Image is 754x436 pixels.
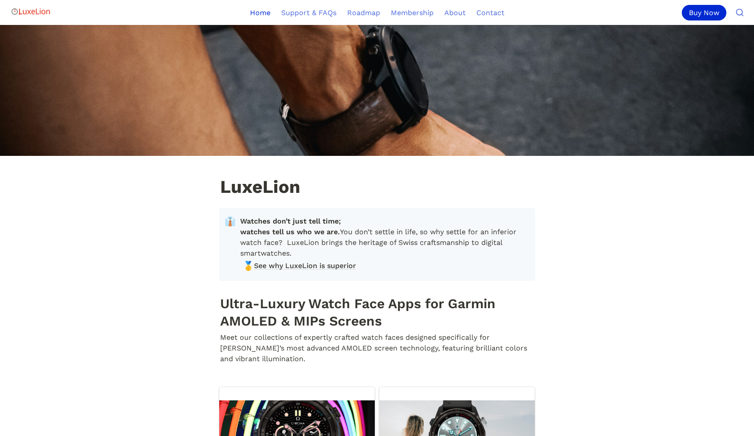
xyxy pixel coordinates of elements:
span: You don’t settle in life, so why settle for an inferior watch face? LuxeLion brings the heritage ... [240,216,527,259]
span: See why LuxeLion is superior [254,261,356,271]
a: Buy Now [682,5,730,20]
span: 🥇 [243,261,252,269]
strong: Watches don’t just tell time; watches tell us who we are. [240,217,343,236]
div: Buy Now [682,5,726,20]
h1: Ultra-Luxury Watch Face Apps for Garmin AMOLED & MIPs Screens [219,293,535,331]
a: 🥇See why LuxeLion is superior [240,259,527,273]
img: Logo [11,3,51,20]
span: 👔 [225,216,236,227]
h1: LuxeLion [219,177,535,199]
p: Meet our collections of expertly crafted watch faces designed specifically for [PERSON_NAME]’s mo... [219,331,535,366]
